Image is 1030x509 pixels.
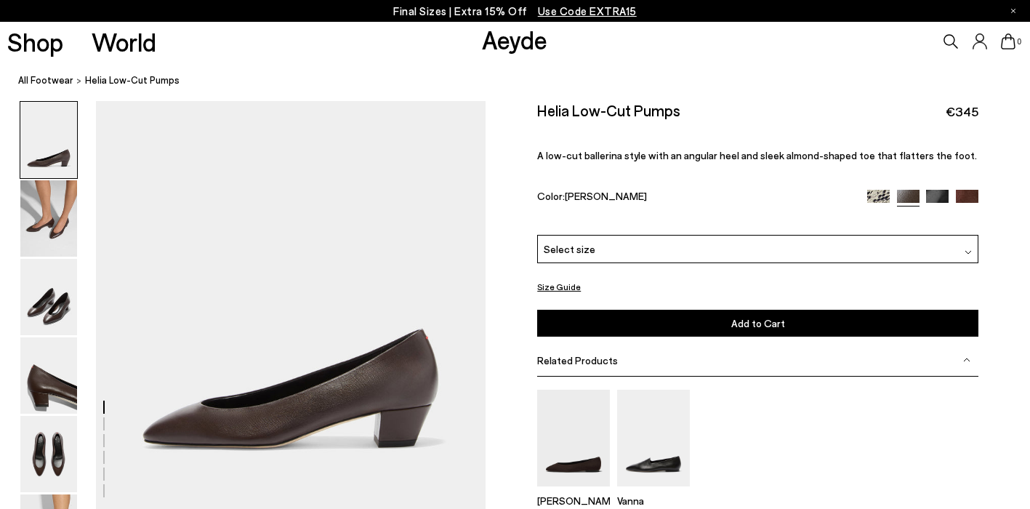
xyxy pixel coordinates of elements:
[20,337,77,414] img: Helia Low-Cut Pumps - Image 4
[482,24,547,55] a: Aeyde
[565,190,647,202] span: [PERSON_NAME]
[537,190,853,207] div: Color:
[18,61,1030,101] nav: breadcrumb
[537,310,978,337] button: Add to Cart
[85,73,180,88] span: Helia Low-Cut Pumps
[537,101,680,119] h2: Helia Low-Cut Pumps
[92,29,156,55] a: World
[537,390,610,486] img: Ellie Suede Almond-Toe Flats
[393,2,637,20] p: Final Sizes | Extra 15% Off
[20,180,77,257] img: Helia Low-Cut Pumps - Image 2
[1001,33,1015,49] a: 0
[7,29,63,55] a: Shop
[617,476,690,507] a: Vanna Almond-Toe Loafers Vanna
[20,259,77,335] img: Helia Low-Cut Pumps - Image 3
[617,390,690,486] img: Vanna Almond-Toe Loafers
[538,4,637,17] span: Navigate to /collections/ss25-final-sizes
[617,494,690,507] p: Vanna
[537,476,610,507] a: Ellie Suede Almond-Toe Flats [PERSON_NAME]
[946,103,978,121] span: €345
[20,416,77,492] img: Helia Low-Cut Pumps - Image 5
[965,249,972,256] img: svg%3E
[18,73,73,88] a: All Footwear
[731,317,785,329] span: Add to Cart
[1015,38,1023,46] span: 0
[537,278,581,296] button: Size Guide
[20,102,77,178] img: Helia Low-Cut Pumps - Image 1
[963,356,970,364] img: svg%3E
[544,241,595,257] span: Select size
[537,149,978,161] p: A low-cut ballerina style with an angular heel and sleek almond-shaped toe that flatters the foot.
[537,354,618,366] span: Related Products
[537,494,610,507] p: [PERSON_NAME]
